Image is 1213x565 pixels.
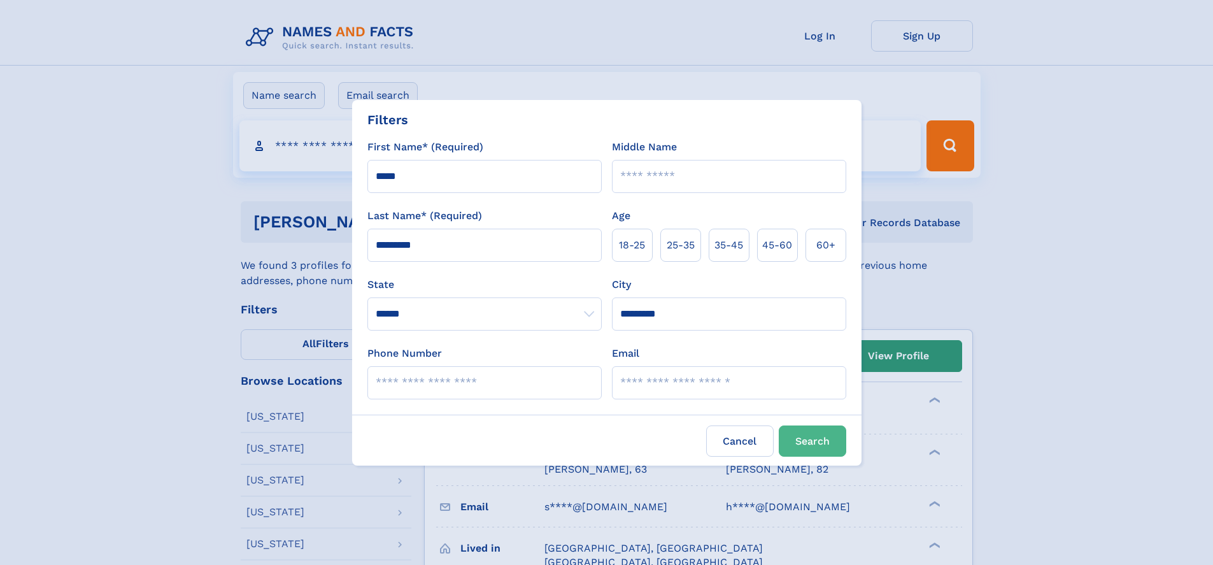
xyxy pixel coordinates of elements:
label: City [612,277,631,292]
span: 60+ [816,238,835,253]
label: Middle Name [612,139,677,155]
label: Cancel [706,426,774,457]
label: Age [612,208,630,224]
label: Phone Number [367,346,442,361]
span: 25‑35 [667,238,695,253]
span: 45‑60 [762,238,792,253]
label: Email [612,346,639,361]
span: 18‑25 [619,238,645,253]
label: First Name* (Required) [367,139,483,155]
span: 35‑45 [714,238,743,253]
button: Search [779,426,846,457]
label: Last Name* (Required) [367,208,482,224]
label: State [367,277,602,292]
div: Filters [367,110,408,129]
